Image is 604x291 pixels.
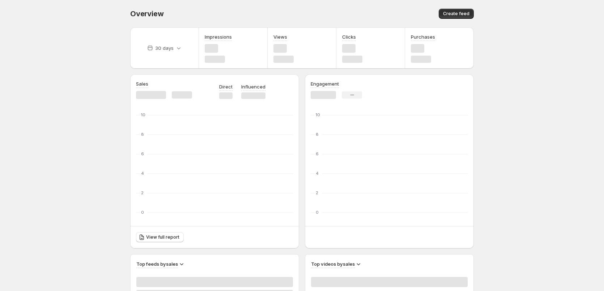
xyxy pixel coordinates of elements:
[141,132,144,137] text: 8
[316,112,320,117] text: 10
[205,33,232,40] h3: Impressions
[316,210,319,215] text: 0
[219,83,233,90] p: Direct
[316,190,318,195] text: 2
[439,9,474,19] button: Create feed
[316,171,319,176] text: 4
[443,11,469,17] span: Create feed
[342,33,356,40] h3: Clicks
[136,80,148,87] h3: Sales
[311,260,355,268] h3: Top videos by sales
[130,9,163,18] span: Overview
[141,171,144,176] text: 4
[146,234,179,240] span: View full report
[241,83,265,90] p: Influenced
[141,112,145,117] text: 10
[411,33,435,40] h3: Purchases
[316,132,319,137] text: 8
[141,210,144,215] text: 0
[136,232,184,242] a: View full report
[155,44,174,52] p: 30 days
[141,190,144,195] text: 2
[141,151,144,156] text: 6
[316,151,319,156] text: 6
[136,260,178,268] h3: Top feeds by sales
[273,33,287,40] h3: Views
[311,80,339,87] h3: Engagement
